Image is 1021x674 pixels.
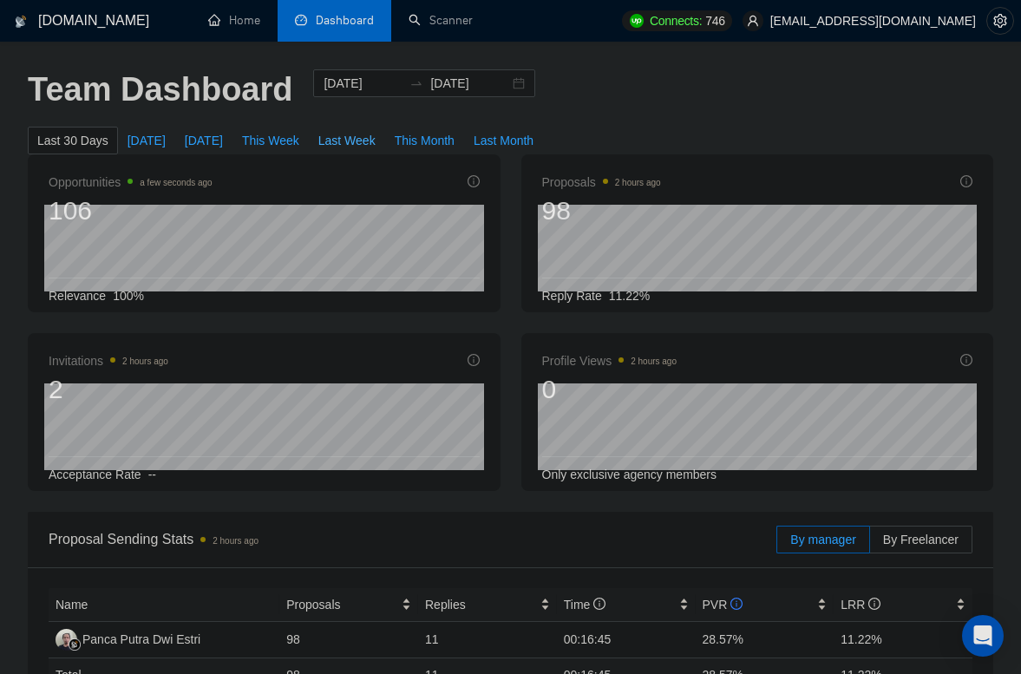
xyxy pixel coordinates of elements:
[705,11,724,30] span: 746
[650,11,702,30] span: Connects:
[316,13,374,28] span: Dashboard
[564,598,605,612] span: Time
[542,350,677,371] span: Profile Views
[242,131,299,150] span: This Week
[175,127,232,154] button: [DATE]
[730,598,743,610] span: info-circle
[69,638,81,651] img: gigradar-bm.png
[395,131,455,150] span: This Month
[49,172,213,193] span: Opportunities
[122,357,168,366] time: 2 hours ago
[49,373,168,406] div: 2
[279,588,418,622] th: Proposals
[960,175,972,187] span: info-circle
[49,468,141,481] span: Acceptance Rate
[986,14,1014,28] a: setting
[868,598,880,610] span: info-circle
[747,15,759,27] span: user
[113,289,144,303] span: 100%
[631,357,677,366] time: 2 hours ago
[542,373,677,406] div: 0
[542,194,661,227] div: 98
[834,622,972,658] td: 11.22%
[557,622,696,658] td: 00:16:45
[430,74,509,93] input: End date
[542,172,661,193] span: Proposals
[630,14,644,28] img: upwork-logo.png
[148,468,156,481] span: --
[286,595,398,614] span: Proposals
[128,131,166,150] span: [DATE]
[703,598,743,612] span: PVR
[615,178,661,187] time: 2 hours ago
[82,630,200,649] div: Panca Putra Dwi Estri
[232,127,309,154] button: This Week
[468,175,480,187] span: info-circle
[962,615,1004,657] div: Open Intercom Messenger
[56,631,200,645] a: PPPanca Putra Dwi Estri
[609,289,650,303] span: 11.22%
[185,131,223,150] span: [DATE]
[464,127,543,154] button: Last Month
[987,14,1013,28] span: setting
[696,622,834,658] td: 28.57%
[324,74,403,93] input: Start date
[542,468,717,481] span: Only exclusive agency members
[56,629,77,651] img: PP
[385,127,464,154] button: This Month
[468,354,480,366] span: info-circle
[883,533,959,546] span: By Freelancer
[49,588,279,622] th: Name
[474,131,533,150] span: Last Month
[593,598,605,610] span: info-circle
[279,622,418,658] td: 98
[28,69,292,110] h1: Team Dashboard
[418,622,557,658] td: 11
[49,528,776,550] span: Proposal Sending Stats
[418,588,557,622] th: Replies
[37,131,108,150] span: Last 30 Days
[208,13,260,28] a: homeHome
[28,127,118,154] button: Last 30 Days
[409,13,473,28] a: searchScanner
[140,178,212,187] time: a few seconds ago
[309,127,385,154] button: Last Week
[49,194,213,227] div: 106
[49,289,106,303] span: Relevance
[49,350,168,371] span: Invitations
[295,14,307,26] span: dashboard
[118,127,175,154] button: [DATE]
[425,595,537,614] span: Replies
[986,7,1014,35] button: setting
[960,354,972,366] span: info-circle
[790,533,855,546] span: By manager
[409,76,423,90] span: to
[213,536,259,546] time: 2 hours ago
[409,76,423,90] span: swap-right
[841,598,880,612] span: LRR
[15,8,27,36] img: logo
[542,289,602,303] span: Reply Rate
[318,131,376,150] span: Last Week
